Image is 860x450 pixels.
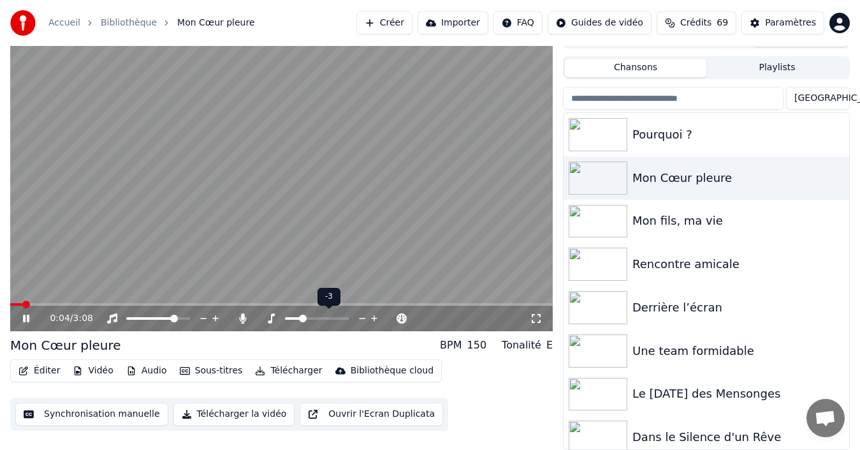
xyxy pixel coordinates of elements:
div: Bibliothèque cloud [351,364,434,377]
div: Derrière l’écran [632,299,844,317]
button: Paramètres [741,11,824,34]
div: E [546,338,553,353]
div: Ouvrir le chat [806,399,845,437]
button: Créer [356,11,412,34]
div: / [50,312,80,325]
div: Tonalité [502,338,541,353]
div: Une team formidable [632,342,844,360]
button: Crédits69 [657,11,736,34]
img: youka [10,10,36,36]
button: Audio [121,362,172,380]
div: Le [DATE] des Mensonges [632,385,844,403]
button: Synchronisation manuelle [15,403,168,426]
button: FAQ [493,11,543,34]
button: Télécharger la vidéo [173,403,295,426]
span: 69 [717,17,728,29]
span: Mon Cœur pleure [177,17,254,29]
a: Accueil [48,17,80,29]
div: Mon Cœur pleure [10,336,121,354]
button: Guides de vidéo [548,11,652,34]
button: Chansons [565,59,706,77]
div: Rencontre amicale [632,255,844,273]
button: Éditer [13,362,65,380]
button: Télécharger [250,362,327,380]
div: Pourquoi ? [632,126,844,144]
div: BPM [440,338,462,353]
span: 3:08 [73,312,93,325]
div: Mon fils, ma vie [632,212,844,230]
div: -3 [317,288,340,306]
div: Paramètres [765,17,816,29]
span: 0:04 [50,312,69,325]
button: Ouvrir l'Ecran Duplicata [300,403,443,426]
button: Sous-titres [175,362,248,380]
span: Crédits [680,17,711,29]
div: 150 [467,338,487,353]
div: Mon Cœur pleure [632,169,844,187]
a: Bibliothèque [101,17,157,29]
button: Vidéo [68,362,118,380]
button: Playlists [706,59,848,77]
div: Dans le Silence d'un Rêve [632,428,844,446]
button: Importer [418,11,488,34]
nav: breadcrumb [48,17,255,29]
